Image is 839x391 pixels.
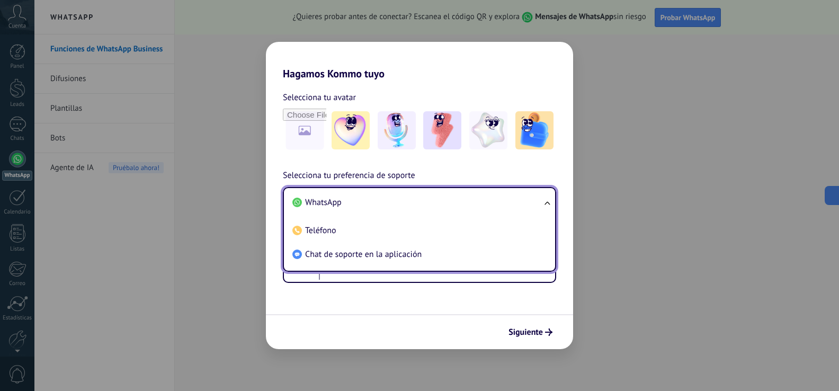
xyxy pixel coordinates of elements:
span: Selecciona tu avatar [283,91,356,104]
span: Chat de soporte en la aplicación [305,249,422,260]
img: -5.jpeg [515,111,554,149]
span: WhatsApp [305,197,342,208]
img: -2.jpeg [378,111,416,149]
img: -3.jpeg [423,111,461,149]
button: Siguiente [504,323,557,341]
img: -4.jpeg [469,111,507,149]
span: Teléfono [305,225,336,236]
span: Siguiente [508,328,543,336]
h2: Hagamos Kommo tuyo [266,42,573,80]
span: Selecciona tu preferencia de soporte [283,169,415,183]
img: -1.jpeg [332,111,370,149]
